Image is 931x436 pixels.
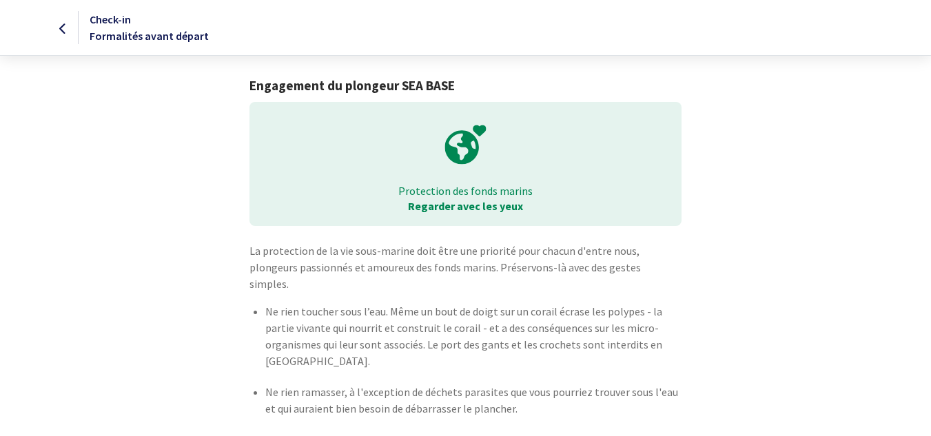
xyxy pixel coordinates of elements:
h1: Engagement du plongeur SEA BASE [249,78,682,94]
strong: Regarder avec les yeux [408,199,523,213]
p: La protection de la vie sous-marine doit être une priorité pour chacun d'entre nous, plongeurs pa... [249,242,682,292]
p: Ne rien toucher sous l’eau. Même un bout de doigt sur un corail écrase les polypes - la partie vi... [265,303,682,369]
p: Ne rien ramasser, à l'exception de déchets parasites que vous pourriez trouver sous l'eau et qui ... [265,384,682,417]
span: Check-in Formalités avant départ [90,12,209,43]
p: Protection des fonds marins [259,183,672,198]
